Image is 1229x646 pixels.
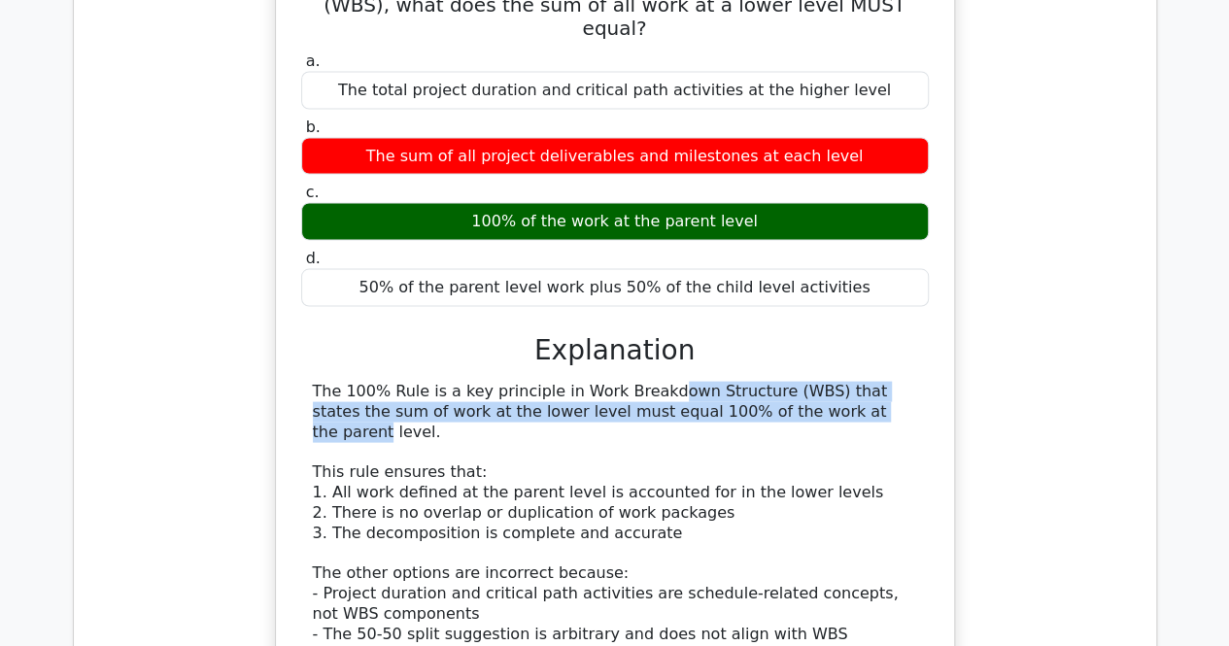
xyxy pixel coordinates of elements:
div: 50% of the parent level work plus 50% of the child level activities [301,269,929,307]
span: a. [306,51,321,70]
div: The sum of all project deliverables and milestones at each level [301,138,929,176]
span: c. [306,183,320,201]
div: 100% of the work at the parent level [301,203,929,241]
h3: Explanation [313,334,917,367]
div: The total project duration and critical path activities at the higher level [301,72,929,110]
span: d. [306,249,321,267]
span: b. [306,118,321,136]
